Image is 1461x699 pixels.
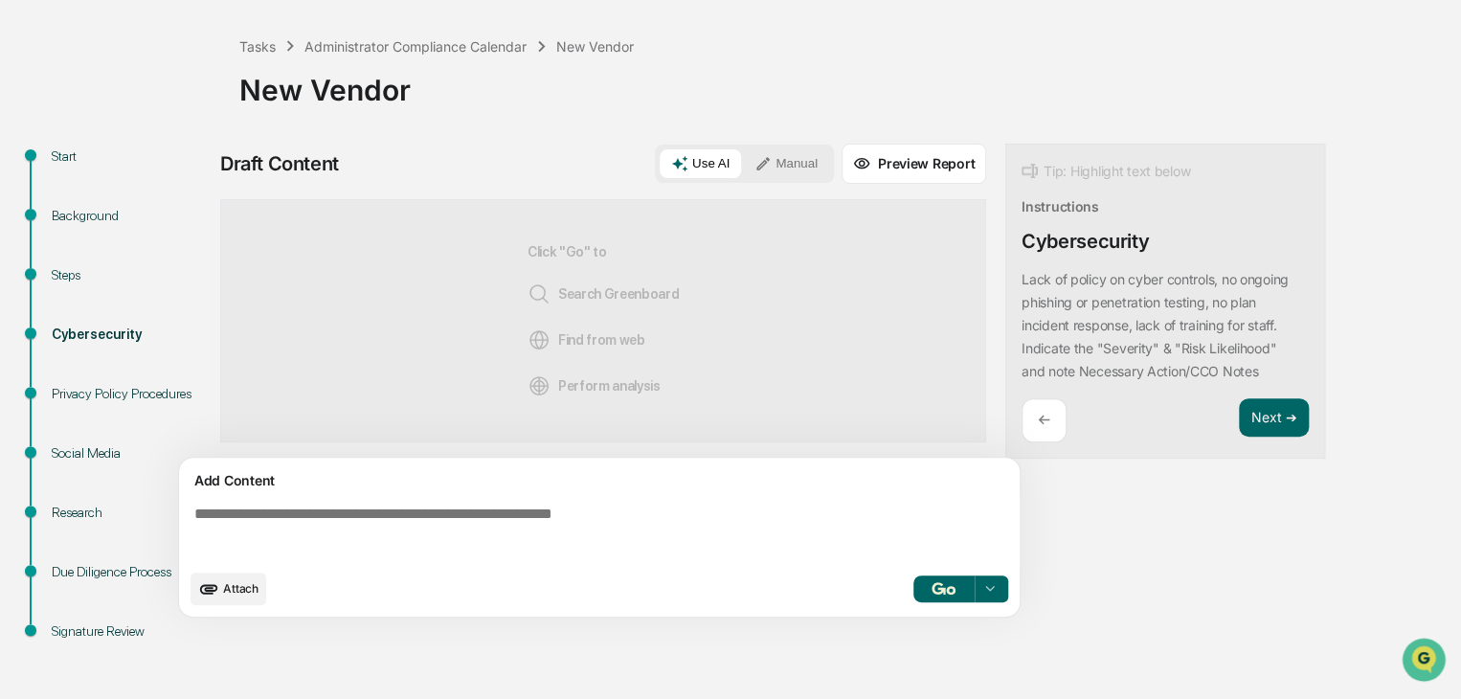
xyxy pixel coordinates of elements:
[52,621,209,642] div: Signature Review
[158,241,237,260] span: Attestations
[52,265,209,285] div: Steps
[52,206,209,226] div: Background
[239,57,1451,107] div: New Vendor
[1022,160,1190,183] div: Tip: Highlight text below
[52,562,209,582] div: Due Diligence Process
[528,282,551,305] img: Search
[52,503,209,523] div: Research
[52,384,209,404] div: Privacy Policy Procedures
[191,573,266,605] button: upload document
[38,241,124,260] span: Preclearance
[191,469,1008,492] div: Add Content
[65,147,314,166] div: Start new chat
[304,38,527,55] div: Administrator Compliance Calendar
[52,147,209,167] div: Start
[1022,271,1289,379] p: Lack of policy on cyber controls, no ongoing phishing or penetration testing, no plan incident re...
[239,38,276,55] div: Tasks
[326,152,348,175] button: Start new chat
[1022,230,1149,253] div: Cybersecurity
[19,243,34,259] div: 🖐️
[19,147,54,181] img: 1746055101610-c473b297-6a78-478c-a979-82029cc54cd1
[19,280,34,295] div: 🔎
[52,443,209,463] div: Social Media
[660,149,741,178] button: Use AI
[52,325,209,345] div: Cybersecurity
[528,231,680,411] div: Click "Go" to
[556,38,634,55] div: New Vendor
[528,328,645,351] span: Find from web
[65,166,242,181] div: We're available if you need us!
[223,581,258,596] span: Attach
[528,374,551,397] img: Analysis
[1038,411,1050,429] p: ←
[220,152,339,175] div: Draft Content
[913,575,975,602] button: Go
[131,234,245,268] a: 🗄️Attestations
[11,270,128,304] a: 🔎Data Lookup
[1022,198,1099,214] div: Instructions
[743,149,829,178] button: Manual
[528,374,661,397] span: Perform analysis
[135,324,232,339] a: Powered byPylon
[139,243,154,259] div: 🗄️
[19,40,348,71] p: How can we help?
[1239,398,1309,438] button: Next ➔
[11,234,131,268] a: 🖐️Preclearance
[932,582,955,595] img: Go
[842,144,986,184] button: Preview Report
[1400,636,1451,688] iframe: Open customer support
[528,282,680,305] span: Search Greenboard
[38,278,121,297] span: Data Lookup
[528,328,551,351] img: Web
[191,325,232,339] span: Pylon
